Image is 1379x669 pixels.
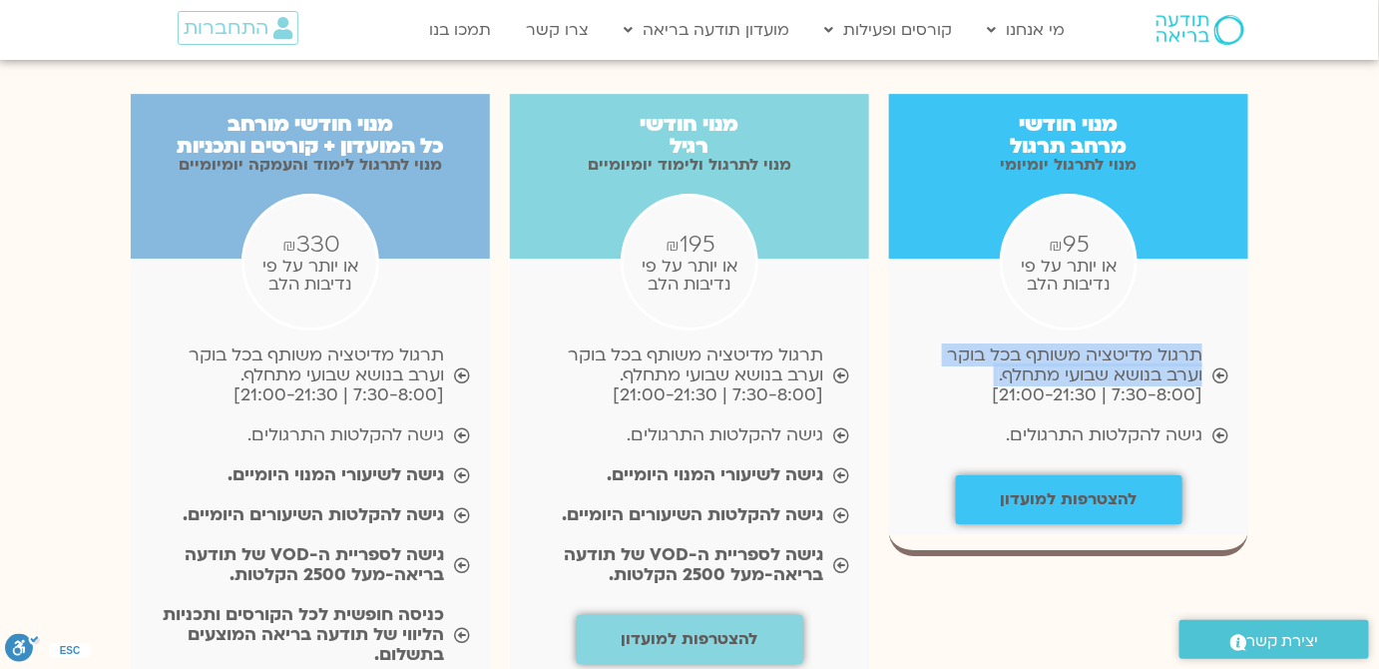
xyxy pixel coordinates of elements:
span: 195 [680,231,715,258]
a: התחברות [178,11,298,45]
b: גישה לספריית ה-VOD של תודעה בריאה-מעל 2500 הקלטות. [564,543,823,586]
span: 330 [296,231,340,258]
span: או יותר על פי נדיבות הלב [262,255,358,296]
span: 95 [1064,231,1091,258]
span: או יותר על פי נדיבות הלב [1021,255,1117,296]
a: להצטרפות למועדון [956,475,1182,524]
b: גישה לספריית ה-VOD של תודעה בריאה-מעל 2500 הקלטות. [185,543,444,586]
a: קורסים ופעילות [815,11,963,49]
img: תודעה בריאה [1156,15,1244,45]
span: ₪ [1050,235,1064,257]
b: להצטרפות למועדון [622,628,758,650]
span: תרגול מדיטציה משותף בכל בוקר וערב בנושא שבועי מתחלף. [7:30-8:00 | 21:00-21:30] [530,345,823,405]
span: או יותר על פי נדיבות הלב [642,255,737,296]
b: גישה להקלטות השיעורים היומיים. [183,503,444,526]
h3: מנוי חודשי רגיל [510,114,869,157]
span: התחברות [184,17,268,39]
p: מנוי לתרגול ולימוד יומיומיים [510,157,869,173]
span: גישה להקלטות התרגולים. [1006,425,1202,445]
h3: מנוי חודשי מורחב כל המועדון + קורסים ותכניות [131,114,490,157]
p: מנוי לתרגול יומיומי [889,157,1248,173]
span: גישה להקלטות התרגולים. [627,425,823,445]
b: גישה לשיעורי המנוי היומיים. [607,463,823,486]
span: תרגול מדיטציה משותף בכל בוקר וערב בנושא שבועי מתחלף. [7:30-8:00 | 21:00-21:30] [909,345,1202,405]
a: תמכו בנו [420,11,502,49]
span: ₪ [282,235,296,257]
b: גישה לשיעורי המנוי היומיים. [228,463,444,486]
a: מי אנחנו [978,11,1076,49]
span: תרגול מדיטציה משותף בכל בוקר וערב בנושא שבועי מתחלף. [7:30-8:00 | 21:00-21:30] [151,345,444,405]
b: כניסה חופשית לכל הקורסים ותכניות הליווי של תודעה בריאה המוצעים בתשלום. [163,603,444,666]
b: גישה להקלטות השיעורים היומיים. [562,503,823,526]
h3: מנוי חודשי מרחב תרגול [889,114,1248,157]
b: להצטרפות למועדון [1001,488,1138,510]
p: מנוי לתרגול לימוד והעמקה יומיומיים [131,157,490,173]
a: יצירת קשר [1179,620,1369,659]
a: מועדון תודעה בריאה [615,11,800,49]
span: גישה להקלטות התרגולים. [247,425,444,445]
a: להצטרפות למועדון [577,615,803,664]
a: צרו קשר [517,11,600,49]
span: יצירת קשר [1247,628,1319,655]
span: ₪ [666,235,680,257]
